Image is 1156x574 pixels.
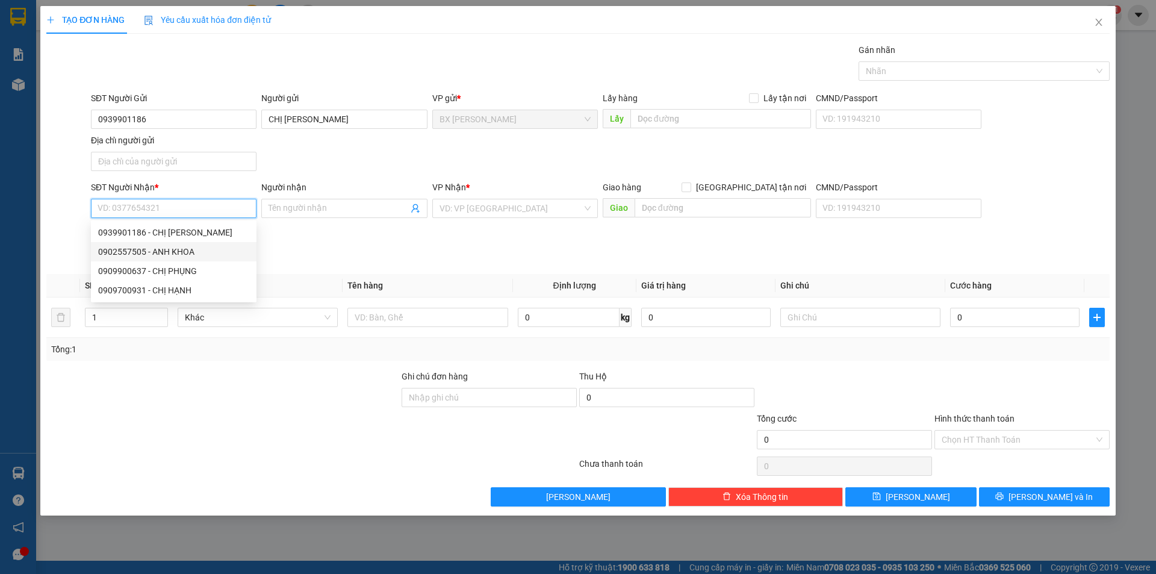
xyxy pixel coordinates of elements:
[10,54,107,70] div: 0909391200
[46,15,125,25] span: TẠO ĐƠN HÀNG
[1094,17,1104,27] span: close
[46,16,55,24] span: plus
[934,414,1015,423] label: Hình thức thanh toán
[10,11,29,24] span: Gửi:
[261,181,427,194] div: Người nhận
[578,457,756,478] div: Chưa thanh toán
[91,134,256,147] div: Địa chỉ người gửi
[10,10,107,39] div: BX [PERSON_NAME]
[98,226,249,239] div: 0939901186 - CHỊ [PERSON_NAME]
[115,52,237,69] div: 0789387314
[620,308,632,327] span: kg
[10,77,28,90] span: DĐ:
[144,15,271,25] span: Yêu cầu xuất hóa đơn điện tử
[1089,308,1105,327] button: plus
[859,45,895,55] label: Gán nhãn
[411,204,420,213] span: user-add
[722,492,731,502] span: delete
[347,281,383,290] span: Tên hàng
[579,372,607,381] span: Thu Hộ
[630,109,811,128] input: Dọc đường
[553,281,596,290] span: Định lượng
[91,152,256,171] input: Địa chỉ của người gửi
[886,490,950,504] span: [PERSON_NAME]
[51,308,70,327] button: delete
[91,223,256,242] div: 0939901186 - CHỊ TRANG
[98,245,249,258] div: 0902557505 - ANH KHOA
[98,284,249,297] div: 0909700931 - CHỊ HẠNH
[872,492,881,502] span: save
[144,16,154,25] img: icon
[185,308,331,326] span: Khác
[115,10,144,23] span: Nhận:
[546,490,611,504] span: [PERSON_NAME]
[816,181,981,194] div: CMND/Passport
[91,281,256,300] div: 0909700931 - CHỊ HẠNH
[603,182,641,192] span: Giao hàng
[261,92,427,105] div: Người gửi
[10,70,90,134] span: CF PHA MÁY ĐẦU CAO TỐC
[603,198,635,217] span: Giao
[432,182,466,192] span: VP Nhận
[115,10,237,37] div: [GEOGRAPHIC_DATA]
[995,492,1004,502] span: printer
[91,181,256,194] div: SĐT Người Nhận
[402,388,577,407] input: Ghi chú đơn hàng
[51,343,446,356] div: Tổng: 1
[780,308,940,327] input: Ghi Chú
[115,37,237,52] div: ANH BÌNH
[950,281,992,290] span: Cước hàng
[603,93,638,103] span: Lấy hàng
[98,264,249,278] div: 0909900637 - CHỊ PHỤNG
[845,487,976,507] button: save[PERSON_NAME]
[641,308,771,327] input: 0
[668,487,844,507] button: deleteXóa Thông tin
[91,261,256,281] div: 0909900637 - CHỊ PHỤNG
[757,414,797,423] span: Tổng cước
[816,92,981,105] div: CMND/Passport
[635,198,811,217] input: Dọc đường
[1090,313,1104,322] span: plus
[491,487,666,507] button: [PERSON_NAME]
[347,308,508,327] input: VD: Bàn, Ghế
[691,181,811,194] span: [GEOGRAPHIC_DATA] tận nơi
[91,242,256,261] div: 0902557505 - ANH KHOA
[91,92,256,105] div: SĐT Người Gửi
[979,487,1110,507] button: printer[PERSON_NAME] và In
[85,281,95,290] span: SL
[736,490,788,504] span: Xóa Thông tin
[440,110,591,128] span: BX Cao Lãnh
[1082,6,1116,40] button: Close
[603,109,630,128] span: Lấy
[432,92,598,105] div: VP gửi
[641,281,686,290] span: Giá trị hàng
[775,274,945,298] th: Ghi chú
[10,39,107,54] div: [PERSON_NAME]
[402,372,468,381] label: Ghi chú đơn hàng
[1008,490,1093,504] span: [PERSON_NAME] và In
[759,92,811,105] span: Lấy tận nơi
